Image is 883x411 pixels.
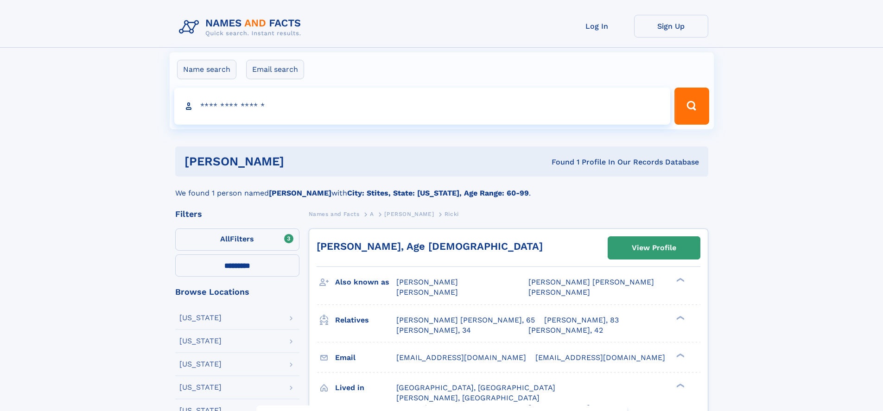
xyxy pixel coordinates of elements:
[335,380,396,396] h3: Lived in
[560,15,634,38] a: Log In
[535,353,665,362] span: [EMAIL_ADDRESS][DOMAIN_NAME]
[175,228,299,251] label: Filters
[384,211,434,217] span: [PERSON_NAME]
[179,337,222,345] div: [US_STATE]
[246,60,304,79] label: Email search
[445,211,459,217] span: Ricki
[608,237,700,259] a: View Profile
[370,208,374,220] a: A
[179,360,222,368] div: [US_STATE]
[396,353,526,362] span: [EMAIL_ADDRESS][DOMAIN_NAME]
[175,15,309,40] img: Logo Names and Facts
[384,208,434,220] a: [PERSON_NAME]
[396,288,458,297] span: [PERSON_NAME]
[335,274,396,290] h3: Also known as
[674,277,685,283] div: ❯
[674,382,685,388] div: ❯
[347,189,529,197] b: City: Stites, State: [US_STATE], Age Range: 60-99
[396,325,471,335] a: [PERSON_NAME], 34
[174,88,671,125] input: search input
[674,88,709,125] button: Search Button
[632,237,676,259] div: View Profile
[528,288,590,297] span: [PERSON_NAME]
[177,60,236,79] label: Name search
[396,278,458,286] span: [PERSON_NAME]
[175,288,299,296] div: Browse Locations
[634,15,708,38] a: Sign Up
[175,177,708,199] div: We found 1 person named with .
[544,315,619,325] a: [PERSON_NAME], 83
[220,234,230,243] span: All
[184,156,418,167] h1: [PERSON_NAME]
[269,189,331,197] b: [PERSON_NAME]
[309,208,360,220] a: Names and Facts
[418,157,699,167] div: Found 1 Profile In Our Records Database
[179,314,222,322] div: [US_STATE]
[179,384,222,391] div: [US_STATE]
[528,278,654,286] span: [PERSON_NAME] [PERSON_NAME]
[396,393,540,402] span: [PERSON_NAME], [GEOGRAPHIC_DATA]
[674,352,685,358] div: ❯
[335,350,396,366] h3: Email
[674,315,685,321] div: ❯
[396,383,555,392] span: [GEOGRAPHIC_DATA], [GEOGRAPHIC_DATA]
[396,315,535,325] a: [PERSON_NAME] [PERSON_NAME], 65
[528,325,603,335] a: [PERSON_NAME], 42
[370,211,374,217] span: A
[175,210,299,218] div: Filters
[335,312,396,328] h3: Relatives
[317,240,543,252] a: [PERSON_NAME], Age [DEMOGRAPHIC_DATA]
